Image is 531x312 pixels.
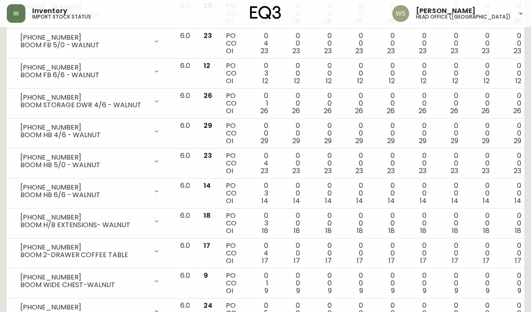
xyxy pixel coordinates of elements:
[451,166,458,176] span: 23
[454,286,458,296] span: 9
[325,226,332,236] span: 18
[264,286,268,296] span: 9
[452,76,458,86] span: 12
[226,242,237,265] div: PO CO
[314,182,332,205] div: 0 0
[472,62,490,85] div: 0 0
[440,92,458,115] div: 0 0
[408,182,426,205] div: 0 0
[292,136,300,146] span: 29
[451,136,458,146] span: 29
[472,32,490,55] div: 0 0
[292,46,300,56] span: 23
[472,92,490,115] div: 0 0
[314,242,332,265] div: 0 0
[472,242,490,265] div: 0 0
[226,46,233,56] span: OI
[377,242,395,265] div: 0 0
[250,122,268,145] div: 0 0
[388,256,395,266] span: 17
[226,32,237,55] div: PO CO
[14,32,167,51] div: [PHONE_NUMBER]BOOM FB 5/0 - WALNUT
[440,212,458,235] div: 0 0
[440,32,458,55] div: 0 0
[173,119,197,149] td: 6.0
[377,122,395,145] div: 0 0
[359,286,363,296] span: 9
[420,196,426,206] span: 14
[226,272,237,295] div: PO CO
[472,212,490,235] div: 0 0
[440,272,458,295] div: 0 0
[503,242,521,265] div: 0 0
[472,182,490,205] div: 0 0
[250,62,268,85] div: 0 3
[226,286,233,296] span: OI
[282,182,300,205] div: 0 0
[20,274,148,281] div: [PHONE_NUMBER]
[260,106,268,116] span: 26
[345,182,363,205] div: 0 0
[250,212,268,235] div: 0 3
[513,106,521,116] span: 26
[357,76,363,86] span: 12
[440,62,458,85] div: 0 0
[14,92,167,111] div: [PHONE_NUMBER]BOOM STORAGE DWR 4/6 - WALNUT
[294,256,300,266] span: 17
[440,122,458,145] div: 0 0
[326,76,332,86] span: 12
[226,196,233,206] span: OI
[388,196,395,206] span: 14
[408,32,426,55] div: 0 0
[503,272,521,295] div: 0 0
[204,91,212,100] span: 26
[314,272,332,295] div: 0 0
[20,64,148,71] div: [PHONE_NUMBER]
[314,92,332,115] div: 0 0
[472,272,490,295] div: 0 0
[452,256,458,266] span: 17
[357,256,363,266] span: 17
[226,92,237,115] div: PO CO
[226,166,233,176] span: OI
[282,152,300,175] div: 0 0
[486,286,490,296] span: 9
[204,31,212,41] span: 23
[482,166,490,176] span: 23
[262,76,268,86] span: 12
[20,251,148,259] div: BOOM 2-DRAWER COFFEE TABLE
[14,122,167,141] div: [PHONE_NUMBER]BOOM HB 4/6 - WALNUT
[420,226,426,236] span: 18
[226,122,237,145] div: PO CO
[261,136,268,146] span: 29
[262,256,268,266] span: 17
[325,256,332,266] span: 17
[250,6,281,19] img: logo
[503,182,521,205] div: 0 0
[357,226,363,236] span: 18
[515,226,521,236] span: 18
[20,71,148,79] div: BOOM FB 6/6 - WALNUT
[173,149,197,179] td: 6.0
[451,196,458,206] span: 14
[250,272,268,295] div: 0 1
[173,239,197,269] td: 6.0
[482,136,490,146] span: 29
[377,152,395,175] div: 0 0
[250,152,268,175] div: 0 4
[377,182,395,205] div: 0 0
[292,106,300,116] span: 26
[324,46,332,56] span: 23
[226,76,233,86] span: OI
[408,212,426,235] div: 0 0
[14,212,167,231] div: [PHONE_NUMBER]BOOM H/B EXTENSIONS- WALNUT
[515,76,521,86] span: 12
[324,106,332,116] span: 26
[440,242,458,265] div: 0 0
[314,62,332,85] div: 0 0
[345,212,363,235] div: 0 0
[204,301,212,310] span: 24
[294,226,300,236] span: 18
[391,286,395,296] span: 9
[314,122,332,145] div: 0 0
